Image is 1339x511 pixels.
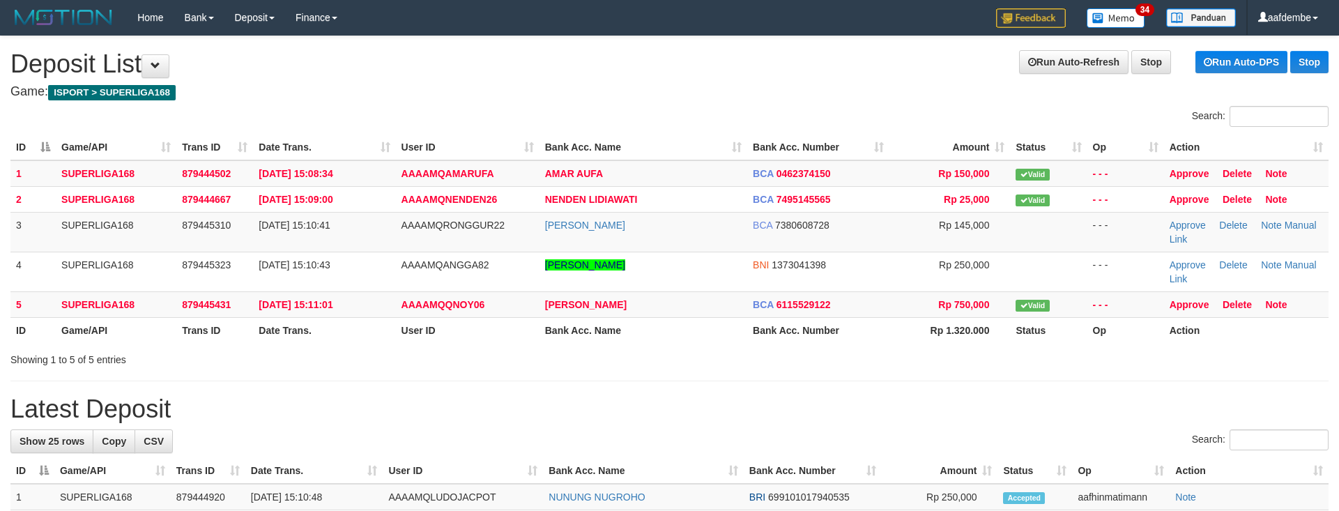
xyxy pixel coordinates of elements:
a: Note [1265,299,1287,310]
a: Approve [1170,194,1209,205]
td: SUPERLIGA168 [56,160,176,187]
td: AAAAMQLUDOJACPOT [383,484,543,510]
a: Delete [1223,194,1252,205]
td: aafhinmatimann [1072,484,1170,510]
span: [DATE] 15:10:41 [259,220,330,231]
a: Delete [1219,220,1247,231]
th: Bank Acc. Name: activate to sort column ascending [543,458,744,484]
span: Copy 0462374150 to clipboard [776,168,831,179]
span: ISPORT > SUPERLIGA168 [48,85,176,100]
span: 879445431 [182,299,231,310]
a: Show 25 rows [10,429,93,453]
span: Valid transaction [1016,169,1049,181]
span: 879444502 [182,168,231,179]
th: Trans ID: activate to sort column ascending [176,135,253,160]
span: BCA [753,168,774,179]
th: Game/API [56,317,176,343]
img: MOTION_logo.png [10,7,116,28]
a: Approve [1170,299,1209,310]
th: Bank Acc. Number: activate to sort column ascending [744,458,882,484]
span: BCA [753,194,774,205]
a: Stop [1290,51,1329,73]
th: Status: activate to sort column ascending [997,458,1072,484]
a: Manual Link [1170,220,1317,245]
span: Rp 250,000 [939,259,989,270]
span: Rp 150,000 [938,168,989,179]
a: Note [1261,259,1282,270]
span: [DATE] 15:09:00 [259,194,332,205]
th: Bank Acc. Name: activate to sort column ascending [540,135,747,160]
label: Search: [1192,106,1329,127]
span: Rp 750,000 [938,299,989,310]
td: - - - [1087,212,1164,252]
span: AAAAMQAMARUFA [401,168,494,179]
span: Rp 145,000 [939,220,989,231]
td: 5 [10,291,56,317]
a: [PERSON_NAME] [545,220,625,231]
a: Run Auto-DPS [1195,51,1287,73]
a: Copy [93,429,135,453]
span: 34 [1135,3,1154,16]
th: Game/API: activate to sort column ascending [54,458,171,484]
th: Status [1010,317,1087,343]
span: 879445310 [182,220,231,231]
th: Status: activate to sort column ascending [1010,135,1087,160]
a: Approve [1170,168,1209,179]
th: User ID: activate to sort column ascending [396,135,540,160]
span: AAAAMQRONGGUR22 [401,220,505,231]
label: Search: [1192,429,1329,450]
a: NUNUNG NUGROHO [549,491,645,503]
th: ID: activate to sort column descending [10,135,56,160]
th: User ID [396,317,540,343]
a: Stop [1131,50,1171,74]
span: Copy 699101017940535 to clipboard [768,491,850,503]
th: Action: activate to sort column ascending [1164,135,1329,160]
a: Note [1265,168,1287,179]
th: Trans ID: activate to sort column ascending [171,458,245,484]
span: [DATE] 15:11:01 [259,299,332,310]
td: SUPERLIGA168 [56,212,176,252]
th: User ID: activate to sort column ascending [383,458,543,484]
td: 879444920 [171,484,245,510]
th: Amount: activate to sort column ascending [889,135,1010,160]
a: Delete [1219,259,1247,270]
h1: Deposit List [10,50,1329,78]
th: Op [1087,317,1164,343]
span: BCA [753,299,774,310]
th: Op: activate to sort column ascending [1072,458,1170,484]
td: SUPERLIGA168 [56,186,176,212]
span: Valid transaction [1016,300,1049,312]
span: Copy 7380608728 to clipboard [775,220,829,231]
span: Copy [102,436,126,447]
th: Bank Acc. Number: activate to sort column ascending [747,135,889,160]
td: SUPERLIGA168 [56,291,176,317]
th: Date Trans.: activate to sort column ascending [245,458,383,484]
span: 879444667 [182,194,231,205]
span: Copy 6115529122 to clipboard [776,299,831,310]
th: Date Trans.: activate to sort column ascending [253,135,395,160]
div: Showing 1 to 5 of 5 entries [10,347,547,367]
th: ID [10,317,56,343]
input: Search: [1230,429,1329,450]
h1: Latest Deposit [10,395,1329,423]
input: Search: [1230,106,1329,127]
a: Approve [1170,220,1206,231]
a: Note [1265,194,1287,205]
th: Trans ID [176,317,253,343]
td: Rp 250,000 [882,484,998,510]
span: Rp 25,000 [944,194,989,205]
img: Feedback.jpg [996,8,1066,28]
a: Approve [1170,259,1206,270]
span: [DATE] 15:08:34 [259,168,332,179]
a: Run Auto-Refresh [1019,50,1128,74]
td: 4 [10,252,56,291]
td: - - - [1087,252,1164,291]
th: Date Trans. [253,317,395,343]
h4: Game: [10,85,1329,99]
td: - - - [1087,160,1164,187]
span: AAAAMQANGGA82 [401,259,489,270]
span: Accepted [1003,492,1045,504]
th: Rp 1.320.000 [889,317,1010,343]
a: NENDEN LIDIAWATI [545,194,638,205]
a: Note [1261,220,1282,231]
